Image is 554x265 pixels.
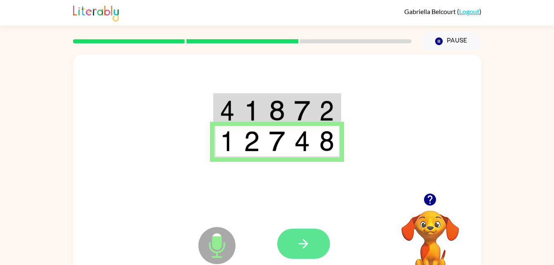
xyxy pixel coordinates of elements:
img: 1 [220,131,235,151]
img: 1 [244,100,259,121]
button: Pause [422,32,481,51]
img: Literably [73,3,119,21]
div: ( ) [404,7,481,15]
img: 7 [294,100,310,121]
img: 8 [319,131,334,151]
span: Gabriella Belcourt [404,7,457,15]
img: 2 [319,100,334,121]
img: 2 [244,131,259,151]
img: 7 [269,131,285,151]
img: 8 [269,100,285,121]
img: 4 [220,100,235,121]
img: 4 [294,131,310,151]
a: Logout [459,7,479,15]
